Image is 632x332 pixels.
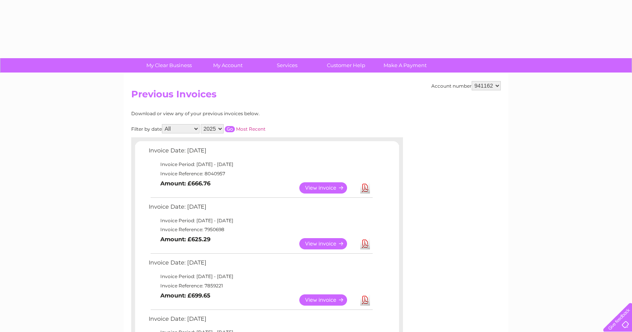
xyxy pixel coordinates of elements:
td: Invoice Period: [DATE] - [DATE] [147,216,374,225]
a: My Clear Business [137,58,201,73]
a: Make A Payment [373,58,437,73]
td: Invoice Date: [DATE] [147,258,374,272]
a: View [299,294,356,306]
td: Invoice Reference: 8040957 [147,169,374,178]
a: Download [360,294,370,306]
a: Download [360,238,370,249]
div: Download or view any of your previous invoices below. [131,111,335,116]
td: Invoice Period: [DATE] - [DATE] [147,160,374,169]
b: Amount: £666.76 [160,180,210,187]
a: My Account [196,58,260,73]
a: Services [255,58,319,73]
a: View [299,238,356,249]
td: Invoice Period: [DATE] - [DATE] [147,272,374,281]
td: Invoice Reference: 7950698 [147,225,374,234]
div: Filter by date [131,124,335,133]
td: Invoice Reference: 7859221 [147,281,374,290]
a: Customer Help [314,58,378,73]
h2: Previous Invoices [131,89,501,104]
td: Invoice Date: [DATE] [147,202,374,216]
b: Amount: £625.29 [160,236,210,243]
a: View [299,182,356,194]
td: Invoice Date: [DATE] [147,145,374,160]
a: Most Recent [236,126,266,132]
div: Account number [431,81,501,90]
a: Download [360,182,370,194]
td: Invoice Date: [DATE] [147,314,374,328]
b: Amount: £699.65 [160,292,210,299]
